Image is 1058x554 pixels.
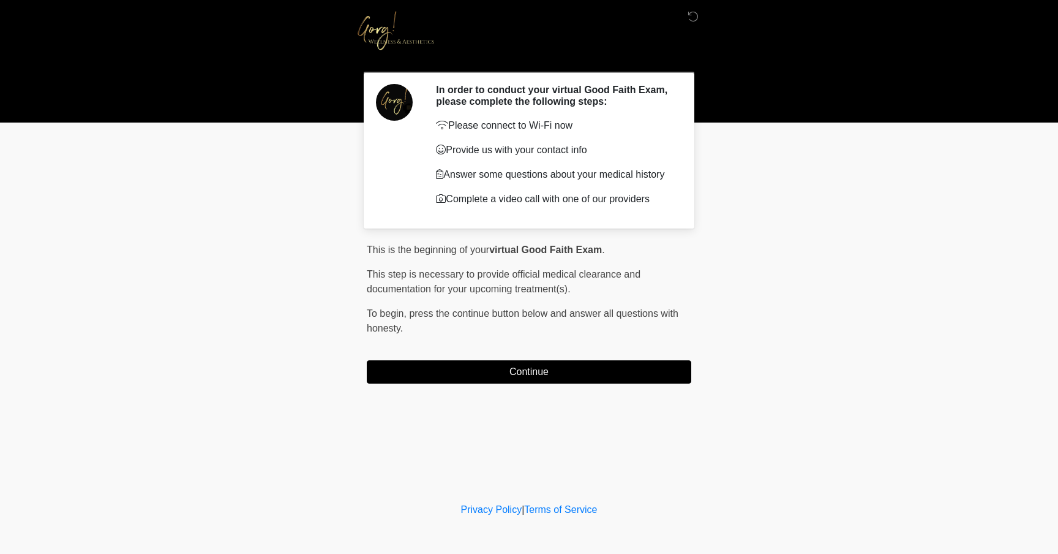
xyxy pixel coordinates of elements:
[436,143,673,157] p: Provide us with your contact info
[367,245,489,255] span: This is the beginning of your
[367,308,678,333] span: press the continue button below and answer all questions with honesty.
[436,118,673,133] p: Please connect to Wi-Fi now
[367,269,640,294] span: This step is necessary to provide official medical clearance and documentation for your upcoming ...
[522,504,524,515] a: |
[524,504,597,515] a: Terms of Service
[355,9,438,54] img: Gorg! Wellness & Aesthetics Logo
[376,84,413,121] img: Agent Avatar
[367,360,691,384] button: Continue
[436,192,673,207] p: Complete a video call with one of our providers
[489,245,602,255] strong: virtual Good Faith Exam
[436,167,673,182] p: Answer some questions about your medical history
[461,504,522,515] a: Privacy Policy
[602,245,604,255] span: .
[367,308,409,319] span: To begin,
[436,84,673,107] h2: In order to conduct your virtual Good Faith Exam, please complete the following steps:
